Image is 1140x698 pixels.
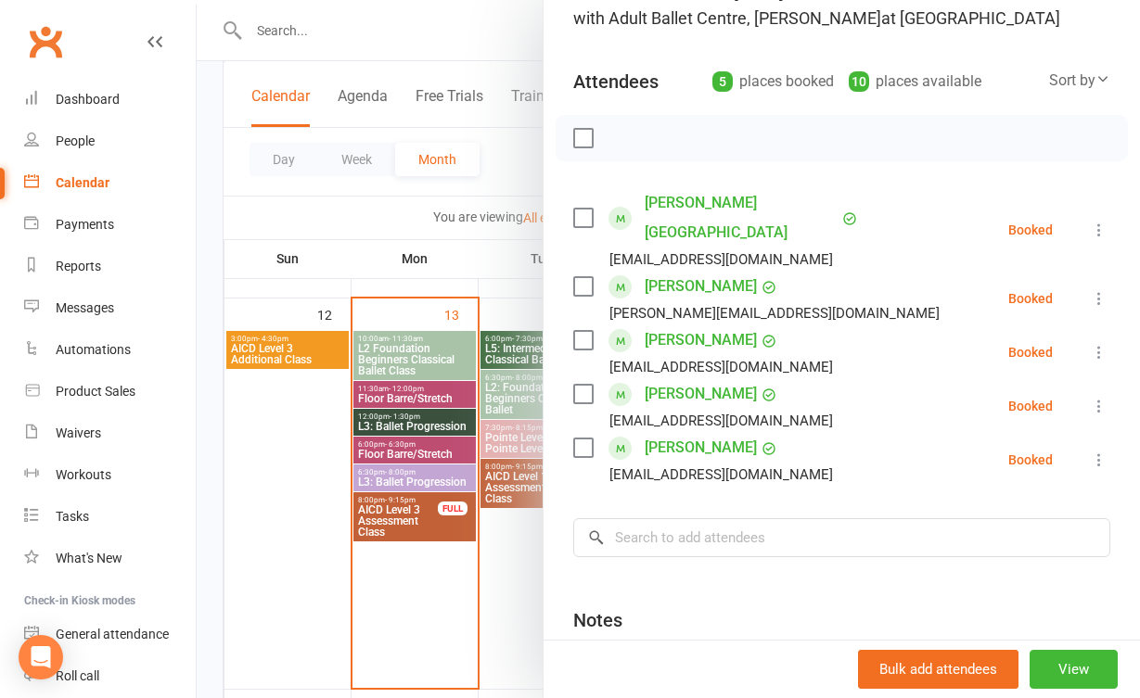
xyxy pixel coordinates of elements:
div: Booked [1008,223,1053,236]
button: View [1030,650,1118,689]
a: What's New [24,538,196,579]
a: People [24,121,196,162]
div: Booked [1008,400,1053,412]
a: Dashboard [24,79,196,121]
a: [PERSON_NAME] [645,433,757,463]
div: Calendar [56,175,109,190]
a: [PERSON_NAME] [645,379,757,409]
div: Dashboard [56,92,120,107]
input: Search to add attendees [573,518,1110,557]
a: Waivers [24,412,196,454]
a: General attendance kiosk mode [24,614,196,655]
div: Workouts [56,467,111,482]
span: with Adult Ballet Centre, [PERSON_NAME] [573,8,881,28]
div: Waivers [56,425,101,440]
div: Notes [573,607,622,633]
div: Payments [56,217,114,232]
div: Automations [56,342,131,357]
a: Payments [24,204,196,246]
div: [EMAIL_ADDRESS][DOMAIN_NAME] [609,463,833,487]
div: places available [849,69,981,95]
a: Product Sales [24,371,196,412]
div: [EMAIL_ADDRESS][DOMAIN_NAME] [609,355,833,379]
div: Sort by [1049,69,1110,93]
a: Clubworx [22,19,69,65]
div: Product Sales [56,384,135,399]
a: Reports [24,246,196,287]
span: at [GEOGRAPHIC_DATA] [881,8,1060,28]
a: Automations [24,329,196,371]
div: General attendance [56,627,169,641]
div: 5 [712,71,733,92]
div: 10 [849,71,869,92]
div: Tasks [56,509,89,524]
div: [PERSON_NAME][EMAIL_ADDRESS][DOMAIN_NAME] [609,301,940,325]
a: Messages [24,287,196,329]
div: Open Intercom Messenger [19,635,63,679]
a: [PERSON_NAME] [645,272,757,301]
a: [PERSON_NAME][GEOGRAPHIC_DATA] [645,188,838,247]
a: Calendar [24,162,196,204]
div: [EMAIL_ADDRESS][DOMAIN_NAME] [609,247,833,272]
div: Roll call [56,668,99,683]
a: Roll call [24,655,196,697]
div: Messages [56,300,114,315]
div: Booked [1008,453,1053,466]
div: Reports [56,259,101,273]
button: Bulk add attendees [858,650,1018,689]
div: Booked [1008,292,1053,305]
div: Booked [1008,346,1053,359]
div: Attendees [573,69,659,95]
div: [EMAIL_ADDRESS][DOMAIN_NAME] [609,409,833,433]
div: People [56,133,95,148]
a: Tasks [24,496,196,538]
div: places booked [712,69,834,95]
a: [PERSON_NAME] [645,325,757,355]
div: What's New [56,551,122,565]
a: Workouts [24,454,196,496]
